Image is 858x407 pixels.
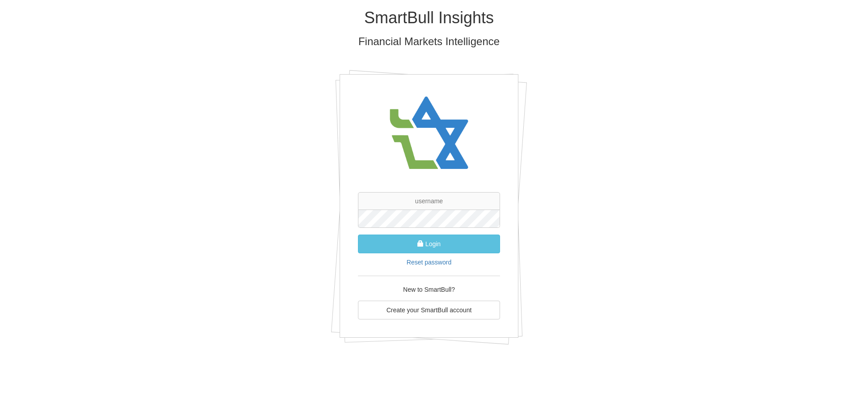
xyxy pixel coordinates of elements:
h3: Financial Markets Intelligence [168,36,690,47]
img: avatar [384,88,474,179]
button: Login [358,235,500,253]
input: username [358,192,500,210]
a: Reset password [407,259,451,266]
span: New to SmartBull? [403,286,455,293]
a: Create your SmartBull account [358,301,500,319]
h1: SmartBull Insights [168,9,690,27]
